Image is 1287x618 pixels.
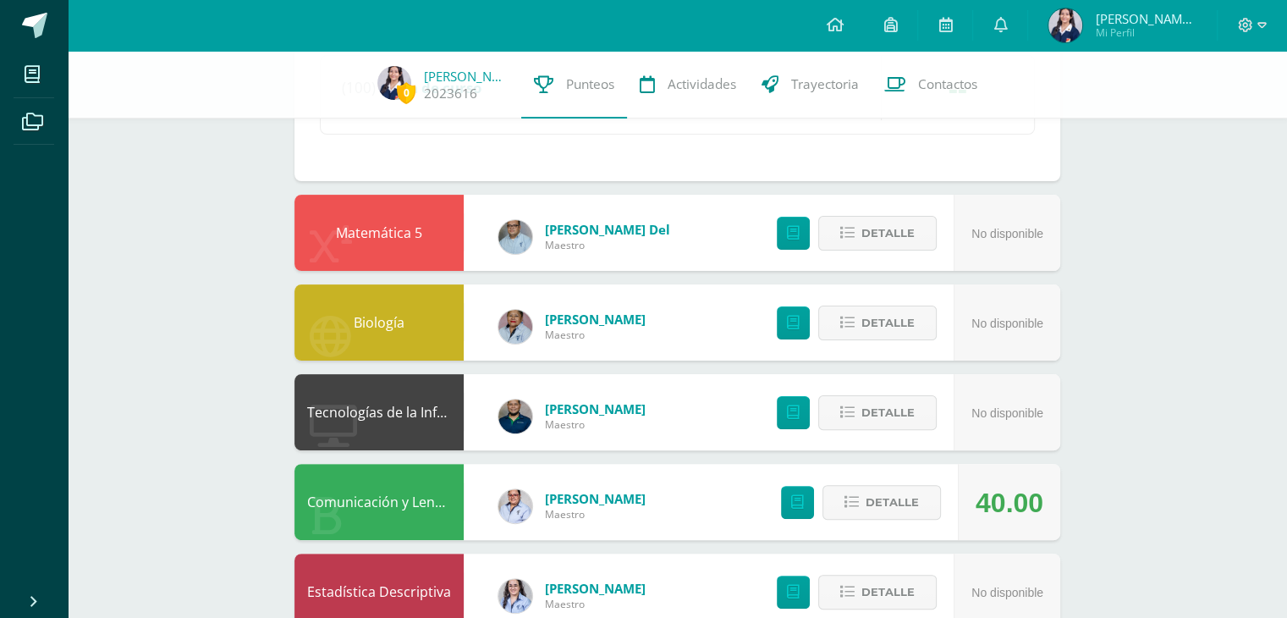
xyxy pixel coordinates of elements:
[498,220,532,254] img: 9bda7905687ab488ca4bd408901734b0.png
[545,507,646,521] span: Maestro
[545,400,646,417] span: [PERSON_NAME]
[424,85,477,102] a: 2023616
[1095,10,1196,27] span: [PERSON_NAME] de [PERSON_NAME]
[294,464,464,540] div: Comunicación y Lenguaje L3 (Inglés) 5
[818,216,937,251] button: Detalle
[872,51,990,119] a: Contactos
[861,218,915,249] span: Detalle
[818,306,937,340] button: Detalle
[971,227,1043,240] span: No disponible
[861,577,915,608] span: Detalle
[861,397,915,428] span: Detalle
[294,284,464,361] div: Biología
[818,395,937,430] button: Detalle
[822,485,941,520] button: Detalle
[918,75,977,93] span: Contactos
[545,417,646,432] span: Maestro
[498,310,532,344] img: f9f79b6582c409e48e29a3a1ed6b6674.png
[749,51,872,119] a: Trayectoria
[976,465,1043,541] div: 40.00
[971,586,1043,599] span: No disponible
[397,82,415,103] span: 0
[971,317,1043,330] span: No disponible
[866,487,919,518] span: Detalle
[294,374,464,450] div: Tecnologías de la Información y la Comunicación 5
[545,221,670,238] span: [PERSON_NAME] del
[668,75,736,93] span: Actividades
[545,580,646,597] span: [PERSON_NAME]
[566,75,614,93] span: Punteos
[545,328,646,342] span: Maestro
[545,311,646,328] span: [PERSON_NAME]
[545,238,670,252] span: Maestro
[545,597,646,611] span: Maestro
[1095,25,1196,40] span: Mi Perfil
[861,307,915,339] span: Detalle
[791,75,859,93] span: Trayectoria
[521,51,627,119] a: Punteos
[498,489,532,523] img: 2ae3b50cfd2585439a92959790b77830.png
[424,68,509,85] a: [PERSON_NAME]
[498,400,532,433] img: d75c63bec02e1283ee24e764633d115c.png
[1048,8,1082,42] img: b5ddf9f8aa506f0dd99733c5ff6027bb.png
[545,490,646,507] span: [PERSON_NAME]
[294,195,464,271] div: Matemática 5
[971,406,1043,420] span: No disponible
[627,51,749,119] a: Actividades
[818,575,937,610] button: Detalle
[498,579,532,613] img: 52a0b50beff1af3ace29594c9520a362.png
[377,66,411,100] img: b5ddf9f8aa506f0dd99733c5ff6027bb.png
